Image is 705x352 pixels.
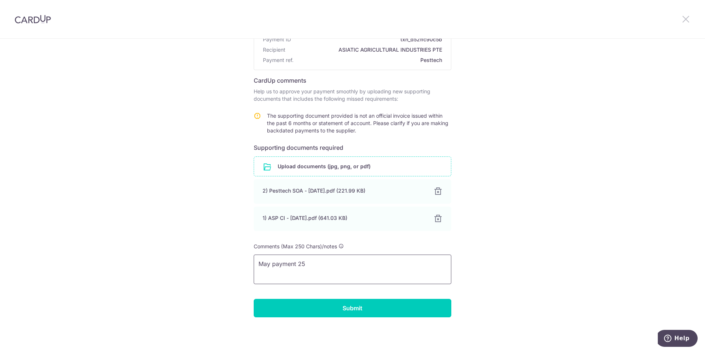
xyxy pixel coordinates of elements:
[294,36,442,43] span: txn_d52ffc90c5b
[254,143,451,152] h6: Supporting documents required
[254,76,451,85] h6: CardUp comments
[254,299,451,317] input: Submit
[263,36,291,43] span: Payment ID
[263,214,425,222] div: 1) ASP CI - [DATE].pdf (641.03 KB)
[254,88,451,103] p: Help us to approve your payment smoothly by uploading new supporting documents that includes the ...
[288,46,442,54] span: ASIATIC AGRICULTURAL INDUSTRIES PTE
[263,56,294,64] span: Payment ref.
[296,56,442,64] span: Pesttech
[263,187,425,194] div: 2) Pesttech SOA - [DATE].pdf (221.99 KB)
[658,330,698,348] iframe: Opens a widget where you can find more information
[254,243,337,249] span: Comments (Max 250 Chars)/notes
[15,15,51,24] img: CardUp
[254,156,451,176] div: Upload documents (jpg, png, or pdf)
[267,113,448,134] span: The supporting document provided is not an official invoice issued within the past 6 months or st...
[263,46,285,54] span: Recipient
